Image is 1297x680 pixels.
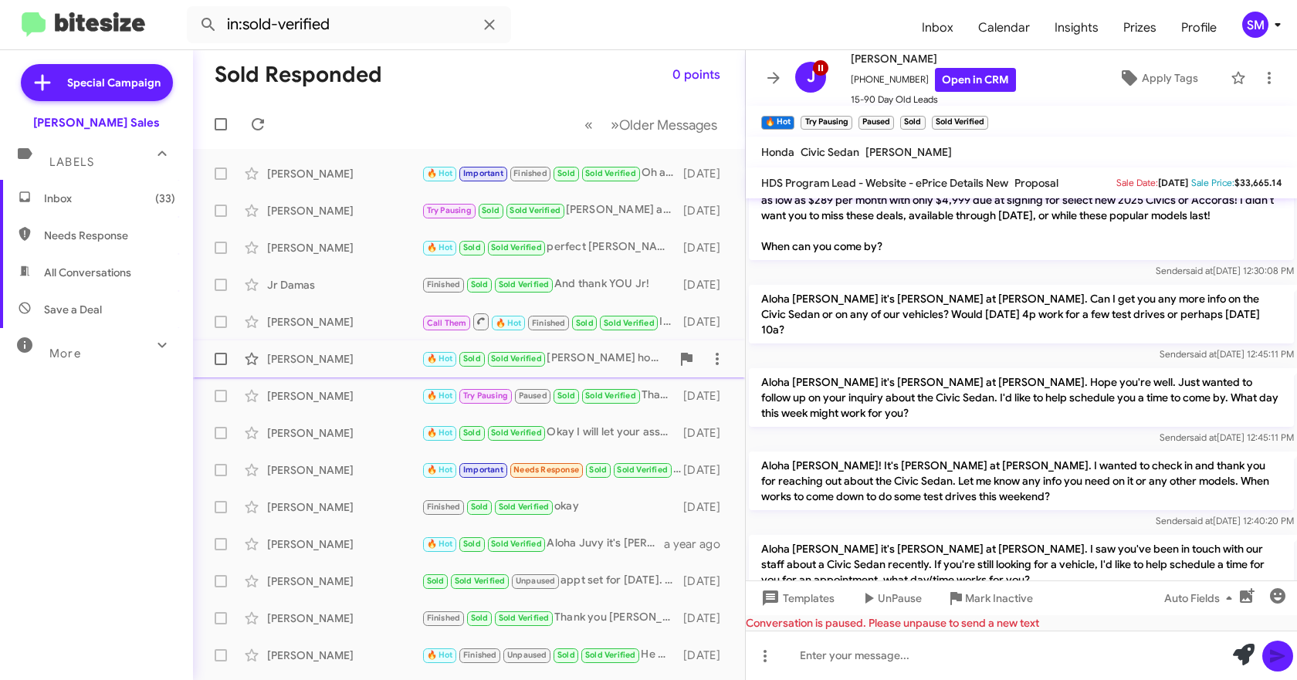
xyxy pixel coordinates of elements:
div: Liked “Okay [PERSON_NAME] let see who will be available.” [422,461,682,479]
div: perfect [PERSON_NAME]! [422,239,682,256]
span: $33,665.14 [1234,177,1282,188]
span: Sold Verified [491,242,542,252]
span: More [49,347,81,360]
span: Sold [557,391,575,401]
span: 🔥 Hot [427,168,453,178]
button: SM [1229,12,1280,38]
div: [PERSON_NAME] [267,462,422,478]
span: Sold [427,576,445,586]
input: Search [187,6,511,43]
div: [PERSON_NAME] how's 11:30 am [DATE]? [422,350,671,367]
span: Important [463,168,503,178]
div: [DATE] [682,499,733,515]
span: Sold Verified [455,576,506,586]
small: Sold [900,116,925,130]
span: 0 points [672,61,720,89]
a: Insights [1042,5,1111,50]
a: Profile [1169,5,1229,50]
span: Finished [513,168,547,178]
span: » [611,115,619,134]
span: Finished [463,650,497,660]
div: [DATE] [682,462,733,478]
span: Try Pausing [427,205,472,215]
span: Sold Verified [499,613,550,623]
span: Unpaused [516,576,556,586]
div: a year ago [664,536,733,552]
span: [DATE] [1158,177,1188,188]
div: [PERSON_NAME] Sales [33,115,160,130]
div: [PERSON_NAME] [267,611,422,626]
button: Mark Inactive [934,584,1045,612]
span: Important [463,465,503,475]
div: [PERSON_NAME] [267,573,422,589]
span: Paused [519,391,547,401]
div: [PERSON_NAME] [267,536,422,552]
span: Older Messages [619,117,717,134]
span: Sold [463,539,481,549]
h1: Sold Responded [215,63,382,87]
a: Calendar [966,5,1042,50]
a: Prizes [1111,5,1169,50]
span: 🔥 Hot [427,539,453,549]
div: [PERSON_NAME] [267,351,422,367]
p: Aloha [PERSON_NAME] it's [PERSON_NAME] at [PERSON_NAME]. Hope you're well. Just wanted to follow ... [749,368,1294,427]
div: And thank YOU Jr! [422,276,682,293]
span: Try Pausing [463,391,508,401]
div: [DATE] [682,611,733,626]
button: Apply Tags [1092,64,1223,92]
span: 🔥 Hot [427,465,453,475]
span: [PERSON_NAME] [851,49,1016,68]
span: 15-90 Day Old Leads [851,92,1016,107]
span: Proposal [1014,176,1058,190]
span: 🔥 Hot [496,318,522,328]
span: Sold Verified [510,205,560,215]
span: [PHONE_NUMBER] [851,68,1016,92]
span: Inbox [44,191,175,206]
span: Sold [463,354,481,364]
div: [PERSON_NAME] are you available [DATE] morning? [422,201,682,219]
div: [PERSON_NAME] [267,388,422,404]
div: [PERSON_NAME] [267,166,422,181]
nav: Page navigation example [576,109,726,140]
p: Aloha [PERSON_NAME] it's [PERSON_NAME] at [PERSON_NAME]. Can I get you any more info on the Civic... [749,285,1294,343]
span: 🔥 Hot [427,428,453,438]
div: He was great to work with. Thank you! [422,646,682,664]
div: [DATE] [682,388,733,404]
span: Sold Verified [585,391,636,401]
span: Sold Verified [585,168,636,178]
span: (33) [155,191,175,206]
span: Sold Verified [491,354,542,364]
span: « [584,115,593,134]
div: [PERSON_NAME] [267,314,422,330]
span: Sender [DATE] 12:30:08 PM [1156,265,1294,276]
small: Paused [858,116,894,130]
span: said at [1186,265,1213,276]
span: Sold [482,205,499,215]
span: Sender [DATE] 12:45:11 PM [1160,348,1294,360]
div: Oh and didn't I tell you that [PERSON_NAME] can work magic? :) [422,164,682,182]
span: UnPause [878,584,922,612]
div: [DATE] [682,425,733,441]
span: Templates [758,584,835,612]
span: Sold [589,465,607,475]
span: Sold [576,318,594,328]
span: Sold Verified [617,465,668,475]
span: Finished [532,318,566,328]
a: Open in CRM [935,68,1016,92]
p: Aloha [PERSON_NAME]! It's [PERSON_NAME] at [PERSON_NAME]. I wanted to check in and thank you for ... [749,452,1294,510]
div: Okay I will let your associate [PERSON_NAME] know [422,424,682,441]
small: 🔥 Hot [761,116,794,130]
span: Needs Response [44,228,175,243]
div: [DATE] [682,203,733,218]
div: [PERSON_NAME] [267,499,422,515]
span: Sold [471,613,489,623]
a: Special Campaign [21,64,173,101]
span: Sender [DATE] 12:40:20 PM [1156,515,1294,526]
div: [PERSON_NAME] [267,425,422,441]
span: Sale Price: [1191,177,1234,188]
button: Auto Fields [1152,584,1251,612]
span: Sold [557,650,575,660]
